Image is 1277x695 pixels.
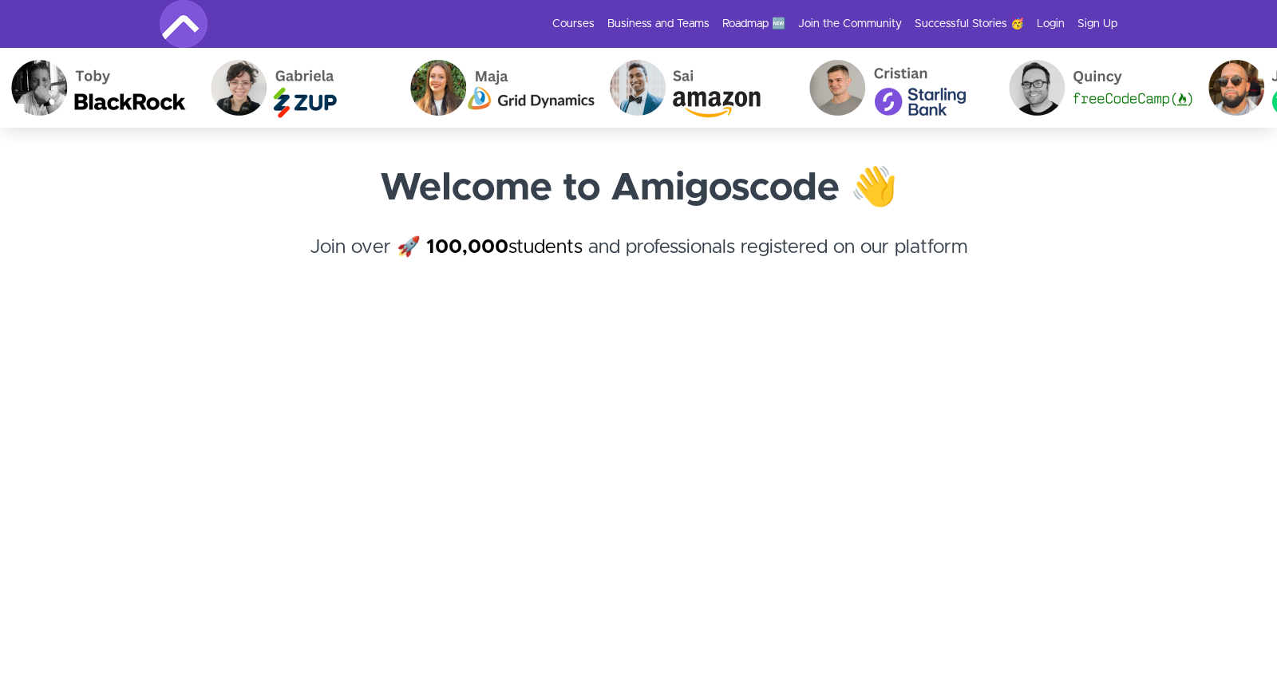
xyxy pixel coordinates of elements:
a: Roadmap 🆕 [722,16,785,32]
img: Quincy [972,48,1172,128]
strong: 100,000 [426,238,508,257]
img: Cristian [773,48,972,128]
img: Sai [573,48,773,128]
img: Maja [374,48,573,128]
h4: Join over 🚀 and professionals registered on our platform [160,233,1117,290]
img: Gabriela [174,48,374,128]
a: Business and Teams [607,16,710,32]
a: Join the Community [798,16,902,32]
a: 100,000students [426,238,583,257]
a: Login [1037,16,1065,32]
a: Courses [552,16,595,32]
strong: Welcome to Amigoscode 👋 [380,169,898,207]
a: Successful Stories 🥳 [915,16,1024,32]
a: Sign Up [1077,16,1117,32]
